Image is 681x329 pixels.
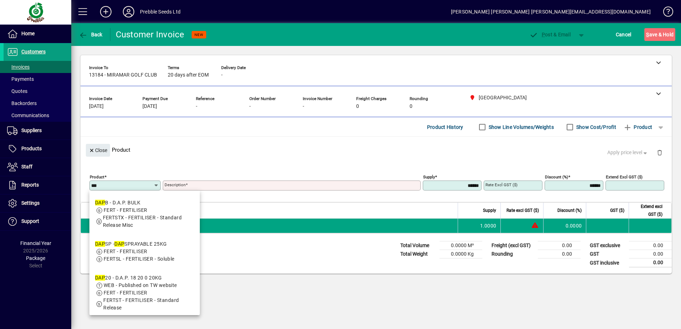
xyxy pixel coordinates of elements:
td: GST [586,250,629,258]
mat-label: Supply [423,174,435,179]
a: Support [4,213,71,230]
td: 0.00 [629,258,672,267]
span: [DATE] [142,104,157,109]
td: Total Volume [397,241,440,250]
span: Support [21,218,39,224]
a: Suppliers [4,122,71,140]
mat-label: Product [90,174,104,179]
span: 0 [410,104,412,109]
span: P [542,32,545,37]
mat-label: Rate excl GST ($) [485,182,518,187]
a: Invoices [4,61,71,73]
span: FERT - FERTILISER [104,207,147,213]
div: Prebble Seeds Ltd [140,6,181,17]
td: 0.0000 Kg [440,250,482,258]
td: 0.00 [538,241,581,250]
span: Product History [427,121,463,133]
span: 0 [356,104,359,109]
td: GST exclusive [586,241,629,250]
span: Reports [21,182,39,188]
mat-option: DAP20 - D.A.P. 18 20 0 20KG [89,268,200,317]
td: 0.0000 M³ [440,241,482,250]
a: Payments [4,73,71,85]
button: Cancel [614,28,633,41]
mat-label: Extend excl GST ($) [606,174,643,179]
span: Customers [21,49,46,54]
span: WEB - Published on TW website [104,282,177,288]
label: Show Line Volumes/Weights [487,124,554,131]
em: DAP [95,275,105,281]
span: Payments [7,76,34,82]
div: B - D.A.P. BULK [95,199,194,207]
td: Freight (excl GST) [488,241,538,250]
a: Quotes [4,85,71,97]
span: FERT - FERTILISER [104,290,147,296]
td: 0.00 [629,241,672,250]
span: ave & Hold [646,29,674,40]
span: Supply [483,207,496,214]
button: Close [86,144,110,157]
div: SP - SPRAYABLE 25KG [95,240,175,248]
td: 0.00 [629,250,672,258]
button: Delete [651,144,668,161]
span: Settings [21,200,40,206]
button: Post & Email [526,28,574,41]
td: Rounding [488,250,538,258]
div: 20 - D.A.P. 18 20 0 20KG [95,274,194,282]
em: DAP [95,200,105,205]
span: Back [79,32,103,37]
em: DAP [95,241,105,247]
span: FERTSL - FERTILISER - Soluble [104,256,175,262]
label: Show Cost/Profit [575,124,616,131]
span: Products [21,146,42,151]
button: Apply price level [604,146,651,159]
span: - [196,104,197,109]
span: [DATE] [89,104,104,109]
app-page-header-button: Delete [651,149,668,156]
span: Quotes [7,88,27,94]
span: FERTST - FERTILISER - Standard Release [103,297,179,310]
button: Profile [117,5,140,18]
span: ost & Email [529,32,571,37]
mat-option: DAPB - D.A.P. BULK [89,193,200,235]
span: Backorders [7,100,37,106]
span: 1.0000 [480,222,497,229]
span: 20 days after EOM [168,72,209,78]
span: Rate excl GST ($) [506,207,539,214]
span: FERTSTX - FERTILISER - Standard Release Misc [103,215,182,228]
span: GST ($) [610,207,624,214]
button: Back [77,28,104,41]
span: Invoices [7,64,30,70]
span: Close [89,145,107,156]
span: - [221,72,223,78]
span: Communications [7,113,49,118]
a: Products [4,140,71,158]
app-page-header-button: Back [71,28,110,41]
a: Communications [4,109,71,121]
td: 0.0000 [543,219,586,233]
a: Reports [4,176,71,194]
button: Save & Hold [644,28,675,41]
em: DAP [114,241,124,247]
app-page-header-button: Close [84,147,112,153]
a: Settings [4,194,71,212]
button: Product History [424,121,466,134]
span: Financial Year [20,240,51,246]
mat-label: Description [165,182,186,187]
div: Product [80,137,672,163]
span: 13184 - MIRAMAR GOLF CLUB [89,72,157,78]
div: Customer Invoice [116,29,184,40]
a: Backorders [4,97,71,109]
span: Extend excl GST ($) [633,203,662,218]
mat-option: DAPSP - DAP SPRAYABLE 25KG [89,235,200,268]
span: Cancel [616,29,631,40]
span: Home [21,31,35,36]
span: - [249,104,251,109]
span: Staff [21,164,32,169]
div: [PERSON_NAME] [PERSON_NAME] [PERSON_NAME][EMAIL_ADDRESS][DOMAIN_NAME] [451,6,651,17]
span: FERT - FERTILISER [104,249,147,254]
a: Home [4,25,71,43]
span: - [303,104,304,109]
td: Total Weight [397,250,440,258]
td: 0.00 [538,250,581,258]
